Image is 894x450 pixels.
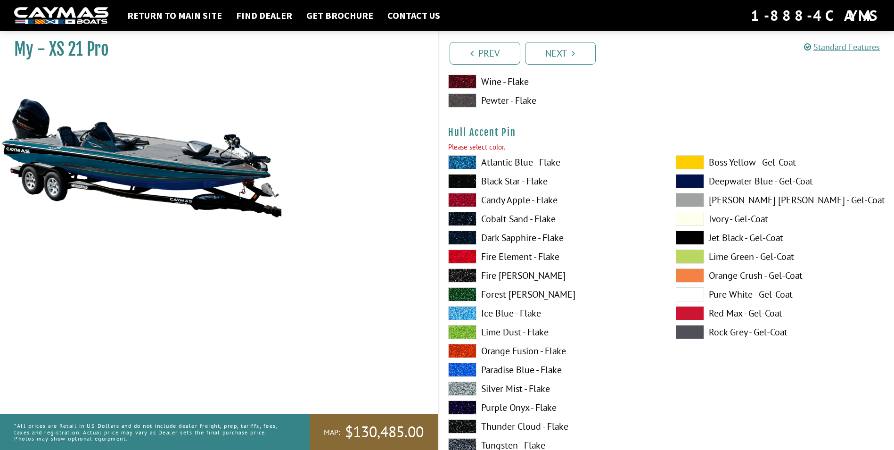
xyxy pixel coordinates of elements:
[448,344,657,358] label: Orange Fusion - Flake
[448,75,657,89] label: Wine - Flake
[676,250,885,264] label: Lime Green - Gel-Coat
[448,142,885,153] div: Please select color.
[448,126,885,138] h4: Hull Accent Pin
[676,325,885,339] label: Rock Grey - Gel-Coat
[676,306,885,320] label: Red Max - Gel-Coat
[448,250,657,264] label: Fire Element - Flake
[448,363,657,377] label: Paradise Blue - Flake
[231,9,297,22] a: Find Dealer
[448,231,657,245] label: Dark Sapphire - Flake
[448,306,657,320] label: Ice Blue - Flake
[804,42,880,52] a: Standard Features
[14,418,288,446] p: *All prices are Retail in US Dollars and do not include dealer freight, prep, tariffs, fees, taxe...
[676,268,885,283] label: Orange Crush - Gel-Coat
[448,93,657,108] label: Pewter - Flake
[676,155,885,169] label: Boss Yellow - Gel-Coat
[676,212,885,226] label: Ivory - Gel-Coat
[448,325,657,339] label: Lime Dust - Flake
[450,42,520,65] a: Prev
[123,9,227,22] a: Return to main site
[448,382,657,396] label: Silver Mist - Flake
[14,7,108,25] img: white-logo-c9c8dbefe5ff5ceceb0f0178aa75bf4bb51f6bca0971e226c86eb53dfe498488.png
[302,9,378,22] a: Get Brochure
[525,42,596,65] a: Next
[448,419,657,433] label: Thunder Cloud - Flake
[676,193,885,207] label: [PERSON_NAME] [PERSON_NAME] - Gel-Coat
[448,400,657,415] label: Purple Onyx - Flake
[448,287,657,301] label: Forest [PERSON_NAME]
[676,231,885,245] label: Jet Black - Gel-Coat
[324,427,340,437] span: MAP:
[448,155,657,169] label: Atlantic Blue - Flake
[345,422,424,442] span: $130,485.00
[676,287,885,301] label: Pure White - Gel-Coat
[448,174,657,188] label: Black Star - Flake
[14,39,414,60] h1: My - XS 21 Pro
[383,9,445,22] a: Contact Us
[676,174,885,188] label: Deepwater Blue - Gel-Coat
[751,5,880,26] div: 1-888-4CAYMAS
[448,268,657,283] label: Fire [PERSON_NAME]
[448,193,657,207] label: Candy Apple - Flake
[448,212,657,226] label: Cobalt Sand - Flake
[310,414,438,450] a: MAP:$130,485.00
